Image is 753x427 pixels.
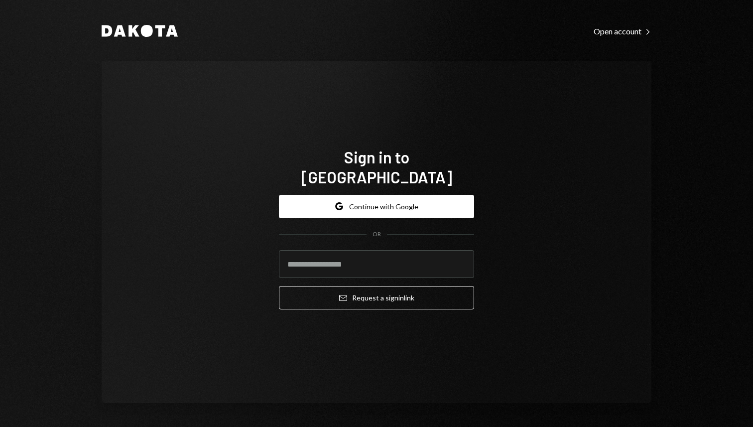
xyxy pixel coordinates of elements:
h1: Sign in to [GEOGRAPHIC_DATA] [279,147,474,187]
div: OR [373,230,381,239]
button: Request a signinlink [279,286,474,309]
a: Open account [594,25,651,36]
button: Continue with Google [279,195,474,218]
div: Open account [594,26,651,36]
